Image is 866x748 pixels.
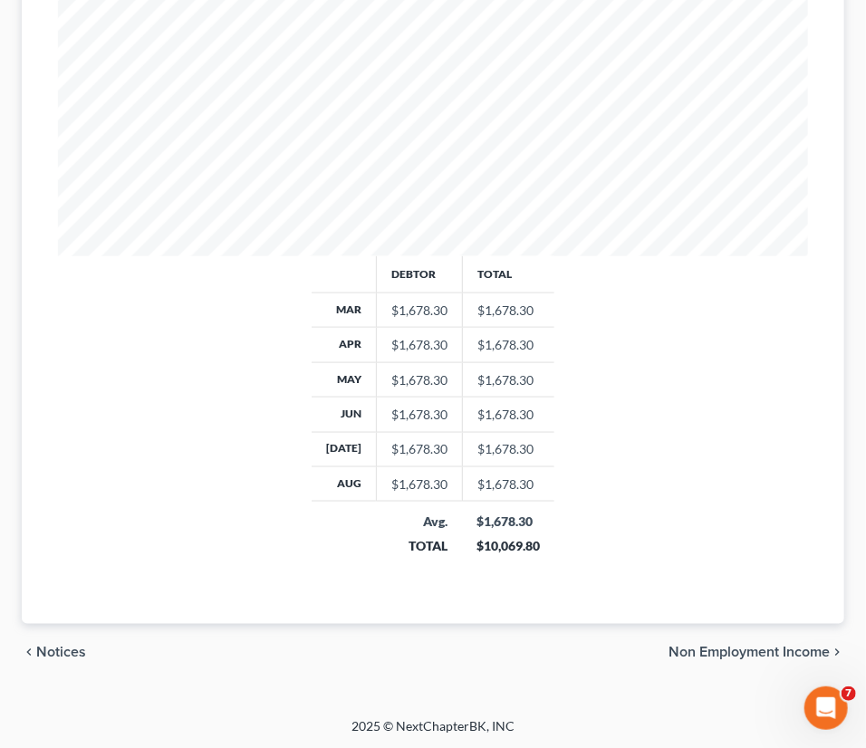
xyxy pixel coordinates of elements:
td: $1,678.30 [462,398,554,432]
div: J. says… [14,48,348,120]
th: Debtor [376,256,462,292]
div: Your debtors' income is not appearing on the Means Test because they are exempt from the means te... [14,470,297,616]
span: Non Employment Income [669,646,830,660]
td: $1,678.30 [462,467,554,502]
button: go back [12,7,46,42]
button: Start recording [115,593,130,608]
th: [DATE] [312,432,377,466]
div: Happy to continue this conversation [DATE] J.R. Have a nice evening! [29,130,283,166]
div: $1,678.30 [391,440,447,458]
i: chevron_right [830,646,844,660]
div: Close [318,7,351,40]
button: Upload attachment [86,593,101,608]
button: Gif picker [57,593,72,608]
div: Going home and will continue soon. Thanks. [80,59,333,94]
div: Emma says… [14,340,348,471]
div: WHEN i hit preview, the income does not appear in the Means Test. Sometimes it doesn't appear in ... [80,226,333,315]
h1: [PERSON_NAME] [88,9,206,23]
div: $1,678.30 [391,475,447,494]
span: Notices [36,646,86,660]
div: WHEN i hit preview, the income does not appear in the Means Test. Sometimes it doesn't appear in ... [65,216,348,326]
div: $10,069.80 [476,538,540,556]
th: May [312,362,377,397]
span: 7 [842,686,856,701]
div: Emma says… [14,120,348,191]
td: $1,678.30 [462,293,554,328]
textarea: Message… [15,555,347,586]
th: Jun [312,398,377,432]
button: chevron_left Notices [22,646,86,660]
th: Mar [312,293,377,328]
div: $1,678.30 [391,336,447,354]
div: Emma says… [14,470,348,648]
button: Non Employment Income chevron_right [669,646,844,660]
div: Going home and will continue soon. Thanks. [65,48,348,105]
div: Avg. [390,513,447,531]
th: Total [462,256,554,292]
button: Send a message… [311,586,340,615]
div: [DATE] [14,191,348,216]
div: $1,678.30 [476,513,540,531]
i: chevron_left [22,646,36,660]
th: Aug [312,467,377,502]
div: Sorry it's been difficult, [PERSON_NAME] took a look at your case and I'm not sure why your incom... [29,351,283,458]
div: Sorry it's been difficult, [PERSON_NAME] took a look at your case and I'm not sure why your incom... [14,340,297,469]
div: $1,678.30 [391,302,447,320]
td: $1,678.30 [462,328,554,362]
button: Emoji picker [28,593,43,608]
img: Profile image for Emma [52,10,81,39]
div: TOTAL [390,538,447,556]
th: Apr [312,328,377,362]
p: Active 45m ago [88,23,180,41]
iframe: Intercom live chat [804,686,848,730]
div: $1,678.30 [391,371,447,389]
td: $1,678.30 [462,432,554,466]
button: Home [284,7,318,42]
div: Your debtors' income is not appearing on the Means Test because they are exempt from the means te... [29,481,283,605]
div: Happy to continue this conversation [DATE] J.R. Have a nice evening! [14,120,297,177]
td: $1,678.30 [462,362,554,397]
div: $1,678.30 [391,406,447,424]
div: J. says… [14,216,348,340]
